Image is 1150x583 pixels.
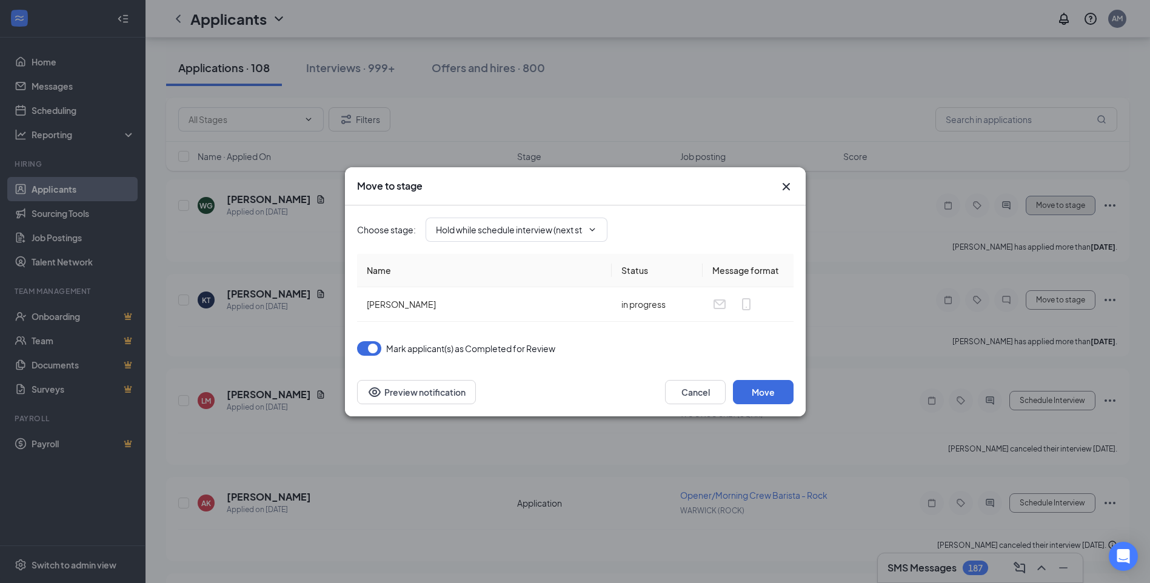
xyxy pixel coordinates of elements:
[779,179,794,194] button: Close
[779,179,794,194] svg: Cross
[703,254,794,287] th: Message format
[587,225,597,235] svg: ChevronDown
[733,380,794,404] button: Move
[357,223,416,236] span: Choose stage :
[712,297,727,311] svg: Email
[386,341,555,356] span: Mark applicant(s) as Completed for Review
[665,380,726,404] button: Cancel
[357,380,476,404] button: Preview notificationEye
[739,297,754,311] svg: MobileSms
[367,299,436,310] span: [PERSON_NAME]
[357,179,423,193] h3: Move to stage
[612,287,703,322] td: in progress
[357,254,612,287] th: Name
[1109,542,1138,571] div: Open Intercom Messenger
[612,254,703,287] th: Status
[367,385,382,399] svg: Eye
